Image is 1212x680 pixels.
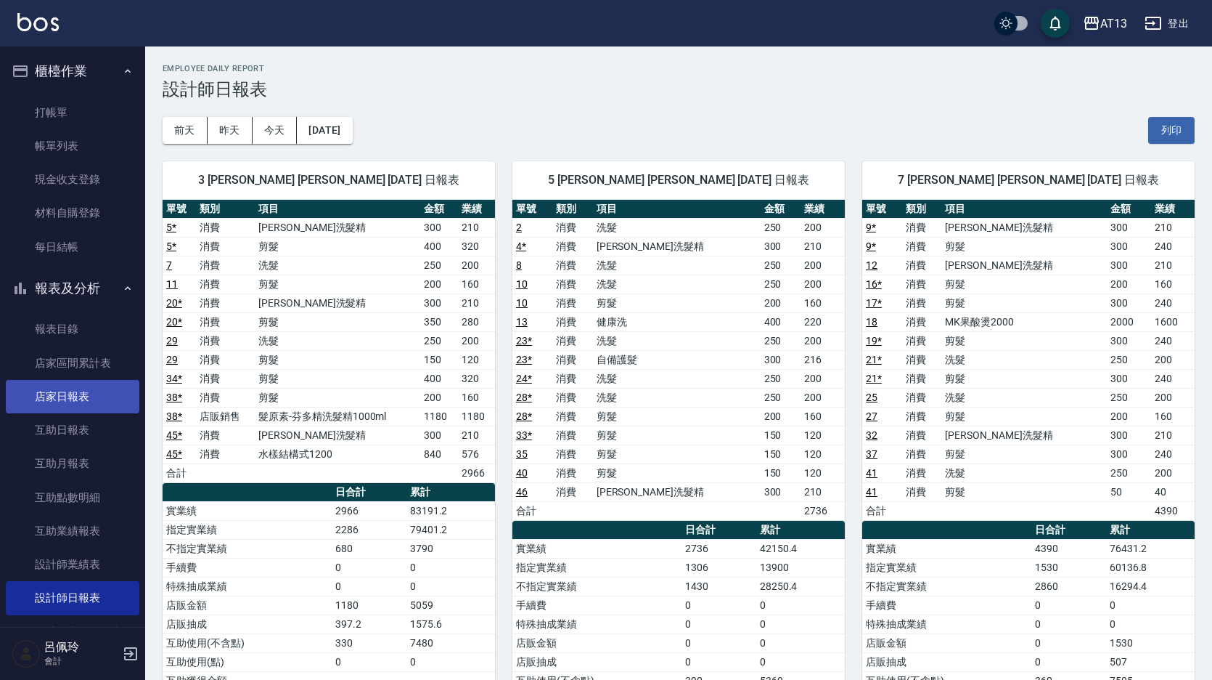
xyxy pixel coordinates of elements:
[166,278,178,290] a: 11
[332,501,406,520] td: 2966
[6,447,139,480] a: 互助月報表
[516,467,528,479] a: 40
[420,426,457,445] td: 300
[1139,10,1195,37] button: 登出
[6,380,139,413] a: 店家日報表
[761,482,801,501] td: 300
[761,294,801,312] td: 200
[902,256,942,275] td: 消費
[458,426,495,445] td: 210
[332,483,406,502] th: 日合計
[941,445,1107,464] td: 剪髮
[941,312,1107,331] td: MK果酸燙2000
[516,448,528,460] a: 35
[761,237,801,256] td: 300
[862,577,1031,596] td: 不指定實業績
[255,218,420,237] td: [PERSON_NAME]洗髮精
[761,200,801,219] th: 金額
[552,426,592,445] td: 消費
[255,331,420,350] td: 洗髮
[163,520,332,539] td: 指定實業績
[6,347,139,380] a: 店家區間累計表
[196,426,255,445] td: 消費
[512,200,845,521] table: a dense table
[801,482,845,501] td: 210
[1031,558,1106,577] td: 1530
[163,64,1195,73] h2: Employee Daily Report
[516,486,528,498] a: 46
[255,426,420,445] td: [PERSON_NAME]洗髮精
[593,464,761,482] td: 剪髮
[1106,577,1195,596] td: 16294.4
[552,445,592,464] td: 消費
[593,426,761,445] td: 剪髮
[458,388,495,407] td: 160
[866,259,877,271] a: 12
[756,521,845,540] th: 累計
[512,501,552,520] td: 合計
[902,407,942,426] td: 消費
[552,388,592,407] td: 消費
[552,464,592,482] td: 消費
[530,173,827,187] span: 5 [PERSON_NAME] [PERSON_NAME] [DATE] 日報表
[902,331,942,350] td: 消費
[552,369,592,388] td: 消費
[6,270,139,307] button: 報表及分析
[801,331,845,350] td: 200
[941,482,1107,501] td: 剪髮
[1031,539,1106,558] td: 4390
[801,237,845,256] td: 210
[801,312,845,331] td: 220
[862,501,902,520] td: 合計
[420,369,457,388] td: 400
[1041,9,1070,38] button: save
[6,163,139,196] a: 現金收支登錄
[6,548,139,581] a: 設計師業績表
[801,501,845,520] td: 2736
[458,445,495,464] td: 576
[756,558,845,577] td: 13900
[941,369,1107,388] td: 剪髮
[458,350,495,369] td: 120
[761,407,801,426] td: 200
[552,482,592,501] td: 消費
[761,218,801,237] td: 250
[801,426,845,445] td: 120
[1107,331,1150,350] td: 300
[6,129,139,163] a: 帳單列表
[512,577,681,596] td: 不指定實業績
[1151,275,1195,294] td: 160
[941,294,1107,312] td: 剪髮
[1151,501,1195,520] td: 4390
[1031,577,1106,596] td: 2860
[420,312,457,331] td: 350
[196,256,255,275] td: 消費
[163,501,332,520] td: 實業績
[406,596,495,615] td: 5059
[458,256,495,275] td: 200
[1151,331,1195,350] td: 240
[163,79,1195,100] h3: 設計師日報表
[512,200,552,219] th: 單號
[941,200,1107,219] th: 項目
[420,350,457,369] td: 150
[163,577,332,596] td: 特殊抽成業績
[1151,464,1195,482] td: 200
[512,539,681,558] td: 實業績
[255,200,420,219] th: 項目
[1106,539,1195,558] td: 76431.2
[1151,388,1195,407] td: 200
[512,596,681,615] td: 手續費
[512,558,681,577] td: 指定實業績
[420,407,457,426] td: 1180
[761,445,801,464] td: 150
[1107,464,1150,482] td: 250
[420,200,457,219] th: 金額
[902,388,942,407] td: 消費
[6,481,139,514] a: 互助點數明細
[862,539,1031,558] td: 實業績
[761,369,801,388] td: 250
[163,596,332,615] td: 店販金額
[681,539,756,558] td: 2736
[255,350,420,369] td: 剪髮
